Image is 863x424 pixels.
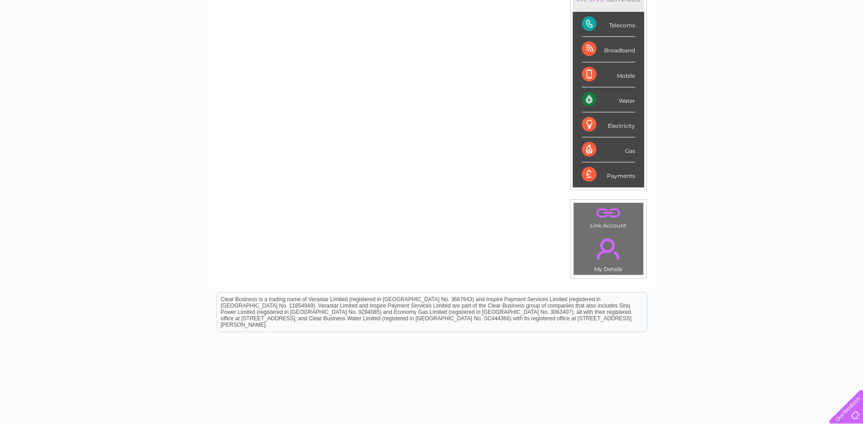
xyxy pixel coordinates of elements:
div: Telecoms [582,12,635,37]
a: . [576,205,641,221]
a: Contact [802,39,825,45]
td: Link Account [573,202,644,231]
a: Log out [833,39,854,45]
img: logo.png [30,24,76,51]
div: Electricity [582,112,635,137]
a: Blog [784,39,797,45]
a: Water [703,39,720,45]
div: Mobile [582,62,635,87]
a: . [576,233,641,265]
div: Broadband [582,37,635,62]
div: Clear Business is a trading name of Verastar Limited (registered in [GEOGRAPHIC_DATA] No. 3667643... [217,5,647,44]
td: My Details [573,231,644,275]
a: 0333 014 3131 [691,5,754,16]
div: Payments [582,162,635,187]
a: Energy [726,39,746,45]
div: Water [582,87,635,112]
a: Telecoms [751,39,778,45]
div: Gas [582,137,635,162]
